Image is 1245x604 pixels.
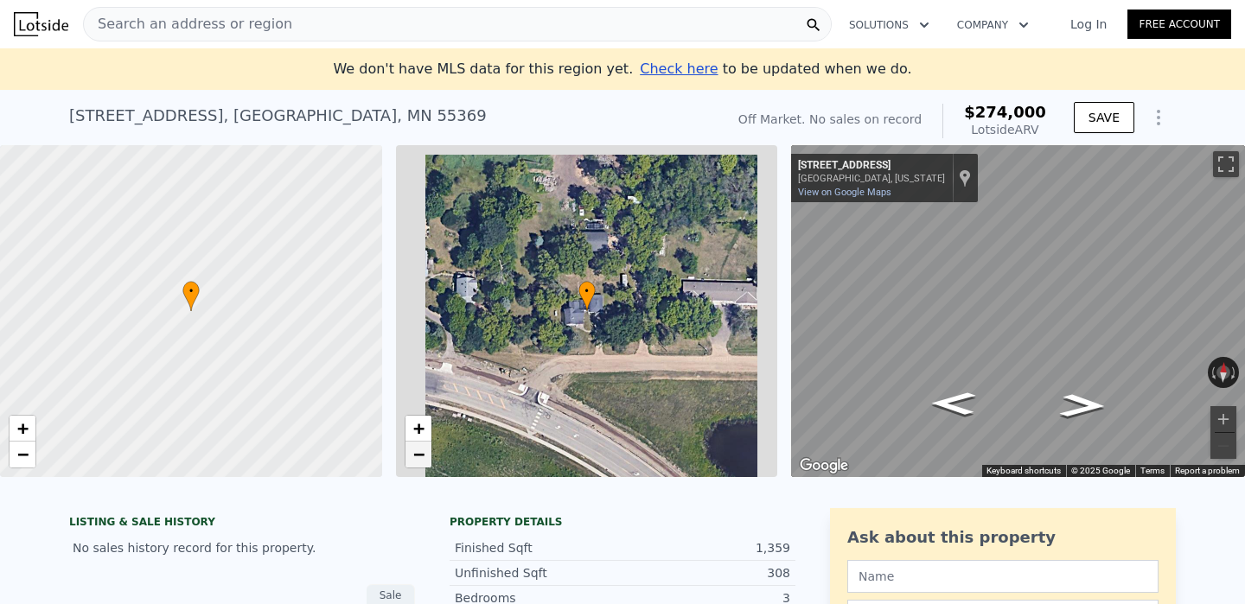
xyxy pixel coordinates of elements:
div: Map [791,145,1245,477]
button: Show Options [1141,100,1176,135]
a: Zoom out [405,442,431,467]
a: Open this area in Google Maps (opens a new window) [795,455,852,477]
button: Rotate counterclockwise [1208,357,1217,388]
div: Finished Sqft [455,539,622,556]
img: Google [795,455,852,477]
div: • [182,281,200,311]
div: Off Market. No sales on record [738,111,922,128]
path: Go East, 105th Ave Cir [1041,389,1126,423]
span: Check here [640,60,718,77]
a: Zoom in [10,416,35,442]
button: Solutions [835,10,943,41]
button: Keyboard shortcuts [986,465,1061,477]
path: Go West, 105th Ave Cir [912,386,994,420]
button: Zoom out [1210,433,1236,459]
a: Show location on map [959,168,971,188]
div: • [578,281,596,311]
button: Company [943,10,1043,41]
span: • [578,283,596,299]
a: Zoom in [405,416,431,442]
span: Search an address or region [84,14,292,35]
a: Zoom out [10,442,35,467]
a: Log In [1050,16,1127,33]
span: − [17,443,29,465]
span: + [17,417,29,439]
button: Reset the view [1216,357,1230,389]
a: Terms (opens in new tab) [1140,466,1165,475]
button: Zoom in [1210,406,1236,432]
button: Rotate clockwise [1230,357,1240,388]
button: Toggle fullscreen view [1213,151,1239,177]
div: Lotside ARV [964,121,1046,138]
span: + [412,417,424,439]
img: Lotside [14,12,68,36]
a: View on Google Maps [798,187,891,198]
div: to be updated when we do. [640,59,911,79]
div: LISTING & SALE HISTORY [69,515,415,532]
div: 1,359 [622,539,790,556]
div: Unfinished Sqft [455,564,622,582]
div: Property details [450,515,795,529]
input: Name [847,560,1159,593]
a: Report a problem [1175,466,1240,475]
div: Street View [791,145,1245,477]
span: $274,000 [964,103,1046,121]
button: SAVE [1074,102,1134,133]
div: We don't have MLS data for this region yet. [333,59,911,79]
div: [GEOGRAPHIC_DATA], [US_STATE] [798,173,945,184]
div: 308 [622,564,790,582]
div: [STREET_ADDRESS] , [GEOGRAPHIC_DATA] , MN 55369 [69,104,487,128]
div: [STREET_ADDRESS] [798,159,945,173]
span: • [182,283,200,299]
a: Free Account [1127,10,1231,39]
div: No sales history record for this property. [69,532,415,563]
div: Ask about this property [847,525,1159,550]
span: © 2025 Google [1071,466,1130,475]
span: − [412,443,424,465]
